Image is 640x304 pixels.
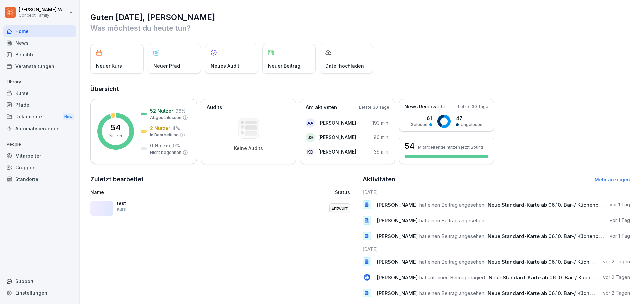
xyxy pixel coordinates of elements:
[603,290,630,296] p: vor 2 Tagen
[418,145,483,150] p: Mitarbeitende nutzen jetzt Bounti
[404,103,445,111] p: News Reichweite
[419,290,484,296] span: hat einen Beitrag angesehen
[306,118,315,128] div: AA
[90,23,630,33] p: Was möchtest du heute tun?
[306,147,315,157] div: KD
[234,145,263,151] p: Keine Audits
[90,198,358,219] a: testKursEntwurf
[405,140,415,152] h3: 54
[173,142,180,149] p: 0 %
[411,115,432,122] p: 61
[19,13,67,18] p: Concept Family
[461,122,482,128] p: Ungelesen
[3,99,76,111] a: Pfade
[372,119,389,126] p: 193 min.
[150,115,181,121] p: Abgeschlossen
[150,107,173,114] p: 52 Nutzer
[90,84,630,94] h2: Übersicht
[3,173,76,185] a: Standorte
[3,60,76,72] a: Veranstaltungen
[150,125,170,132] p: 2 Nutzer
[363,189,630,196] h6: [DATE]
[603,258,630,265] p: vor 2 Tagen
[109,133,122,139] p: Nutzer
[377,233,418,239] span: [PERSON_NAME]
[19,7,67,13] p: [PERSON_NAME] Weichsel
[332,205,348,212] p: Entwurf
[374,134,389,141] p: 80 min.
[63,113,74,121] div: New
[3,77,76,87] p: Library
[3,25,76,37] a: Home
[306,133,315,142] div: JG
[3,162,76,173] a: Gruppen
[3,275,76,287] div: Support
[458,104,488,110] p: Letzte 30 Tage
[318,148,356,155] p: [PERSON_NAME]
[96,62,122,69] p: Neuer Kurs
[90,189,258,196] p: Name
[3,49,76,60] a: Berichte
[90,12,630,23] h1: Guten [DATE], [PERSON_NAME]
[175,107,186,114] p: 96 %
[610,233,630,239] p: vor 1 Tag
[374,148,389,155] p: 39 min.
[3,87,76,99] a: Kurse
[595,177,630,182] a: Mehr anzeigen
[359,104,389,110] p: Letzte 30 Tage
[172,125,180,132] p: 4 %
[153,62,180,69] p: Neuer Pfad
[603,274,630,281] p: vor 2 Tagen
[610,201,630,208] p: vor 1 Tag
[377,290,418,296] span: [PERSON_NAME]
[377,217,418,224] span: [PERSON_NAME]
[411,122,427,128] p: Gelesen
[318,134,356,141] p: [PERSON_NAME]
[111,124,121,132] p: 54
[3,37,76,49] a: News
[90,175,358,184] h2: Zuletzt bearbeitet
[3,123,76,134] a: Automatisierungen
[3,150,76,162] a: Mitarbeiter
[150,132,179,138] p: In Bearbeitung
[363,246,630,253] h6: [DATE]
[207,104,222,111] p: Audits
[268,62,300,69] p: Neuer Beitrag
[3,287,76,299] a: Einstellungen
[150,149,181,156] p: Nicht begonnen
[419,202,484,208] span: hat einen Beitrag angesehen
[377,274,418,281] span: [PERSON_NAME]
[377,259,418,265] span: [PERSON_NAME]
[335,189,350,196] p: Status
[150,142,171,149] p: 0 Nutzer
[419,217,484,224] span: hat einen Beitrag angesehen
[363,175,395,184] h2: Aktivitäten
[3,139,76,150] p: People
[419,259,484,265] span: hat einen Beitrag angesehen
[117,206,126,212] p: Kurs
[377,202,418,208] span: [PERSON_NAME]
[211,62,239,69] p: Neues Audit
[419,274,485,281] span: hat auf einen Beitrag reagiert
[419,233,484,239] span: hat einen Beitrag angesehen
[325,62,364,69] p: Datei hochladen
[306,104,337,111] p: Am aktivsten
[318,119,356,126] p: [PERSON_NAME]
[3,111,76,123] div: Dokumente
[610,217,630,224] p: vor 1 Tag
[117,200,184,206] p: test
[456,115,482,122] p: 47
[3,111,76,123] a: DokumenteNew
